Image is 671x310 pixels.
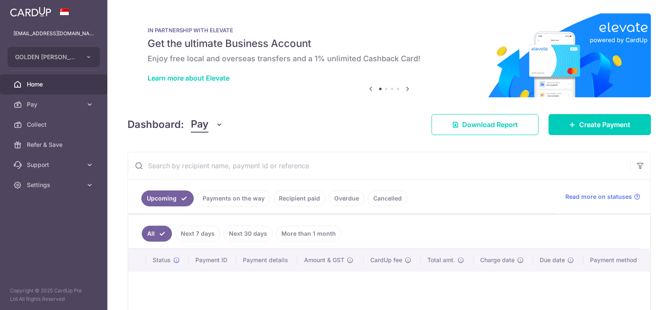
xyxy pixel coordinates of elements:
[10,7,51,17] img: CardUp
[329,190,364,206] a: Overdue
[368,190,407,206] a: Cancelled
[148,27,631,34] p: IN PARTNERSHIP WITH ELEVATE
[8,47,100,67] button: GOLDEN [PERSON_NAME] MARKETING
[189,249,236,271] th: Payment ID
[128,152,630,179] input: Search by recipient name, payment id or reference
[432,114,538,135] a: Download Report
[27,141,82,149] span: Refer & Save
[224,226,273,242] a: Next 30 days
[273,190,325,206] a: Recipient paid
[276,226,341,242] a: More than 1 month
[197,190,270,206] a: Payments on the way
[27,80,82,89] span: Home
[13,29,94,38] p: [EMAIL_ADDRESS][DOMAIN_NAME]
[148,54,631,64] h6: Enjoy free local and overseas transfers and a 1% unlimited Cashback Card!
[462,120,518,130] span: Download Report
[549,114,651,135] a: Create Payment
[191,117,208,133] span: Pay
[127,117,184,132] h4: Dashboard:
[236,249,298,271] th: Payment details
[27,181,82,189] span: Settings
[480,256,515,264] span: Charge date
[579,120,630,130] span: Create Payment
[153,256,171,264] span: Status
[127,13,651,97] img: Renovation banner
[427,256,455,264] span: Total amt.
[565,193,640,201] a: Read more on statuses
[148,74,229,82] a: Learn more about Elevate
[148,37,631,50] h5: Get the ultimate Business Account
[27,161,82,169] span: Support
[27,120,82,129] span: Collect
[370,256,402,264] span: CardUp fee
[141,190,194,206] a: Upcoming
[583,249,650,271] th: Payment method
[191,117,223,133] button: Pay
[565,193,632,201] span: Read more on statuses
[175,226,220,242] a: Next 7 days
[304,256,344,264] span: Amount & GST
[15,53,77,61] span: GOLDEN [PERSON_NAME] MARKETING
[142,226,172,242] a: All
[27,100,82,109] span: Pay
[540,256,565,264] span: Due date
